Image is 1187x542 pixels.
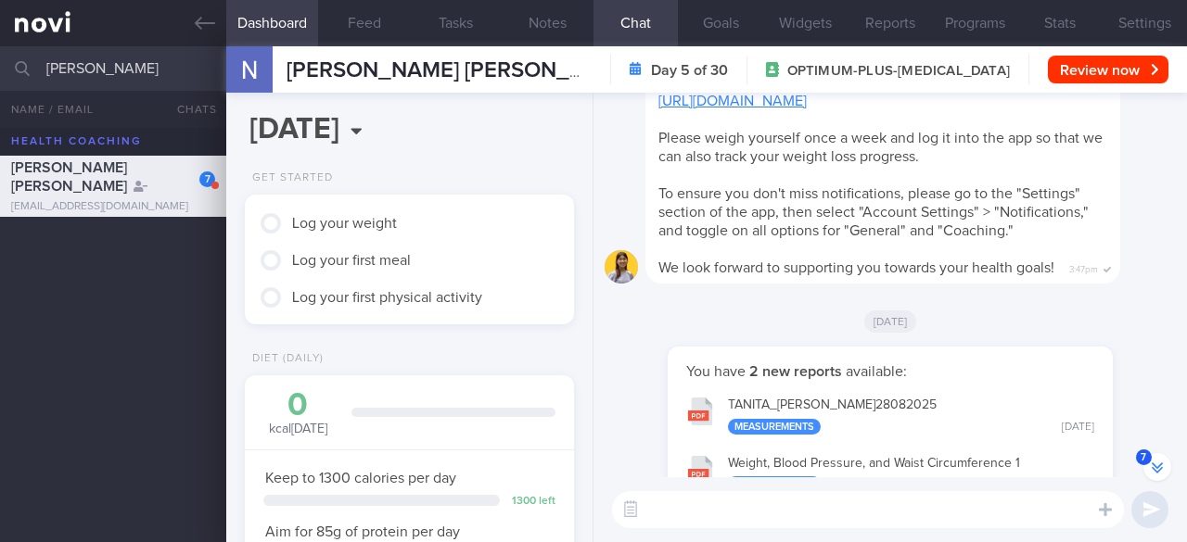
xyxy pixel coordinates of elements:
[728,419,821,435] div: Measurements
[728,397,1094,435] div: TANITA_ [PERSON_NAME] 28082025
[287,59,637,82] span: [PERSON_NAME] [PERSON_NAME]
[728,476,821,492] div: Measurements
[509,495,555,509] div: 1300 left
[677,444,1104,502] button: Weight, Blood Pressure, and Waist Circumference 1 Measurements
[686,362,1094,381] p: You have available:
[263,389,333,422] div: 0
[199,171,215,187] div: 7
[658,186,1089,238] span: To ensure you don't miss notifications, please go to the "Settings" section of the app, then sele...
[265,471,456,485] span: Keep to 1300 calories per day
[677,385,1104,444] button: TANITA_[PERSON_NAME]28082025 Measurements [DATE]
[746,364,846,379] strong: 2 new reports
[265,524,460,539] span: Aim for 85g of protein per day
[651,61,728,80] strong: Day 5 of 30
[11,200,215,214] div: [EMAIL_ADDRESS][DOMAIN_NAME]
[1048,56,1168,83] button: Review now
[263,389,333,438] div: kcal [DATE]
[245,171,333,185] div: Get Started
[152,91,226,128] button: Chats
[1069,258,1098,276] span: 3:47pm
[1062,421,1094,435] div: [DATE]
[245,352,324,366] div: Diet (Daily)
[1136,449,1152,465] span: 7
[658,131,1103,164] span: Please weigh yourself once a week and log it into the app so that we can also track your weight l...
[658,94,807,108] a: [URL][DOMAIN_NAME]
[787,62,1010,81] span: OPTIMUM-PLUS-[MEDICAL_DATA]
[728,456,1094,493] div: Weight, Blood Pressure, and Waist Circumference 1
[864,310,917,333] span: [DATE]
[11,160,127,194] span: [PERSON_NAME] [PERSON_NAME]
[1143,453,1171,481] button: 7
[658,260,1054,275] span: We look forward to supporting you towards your health goals!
